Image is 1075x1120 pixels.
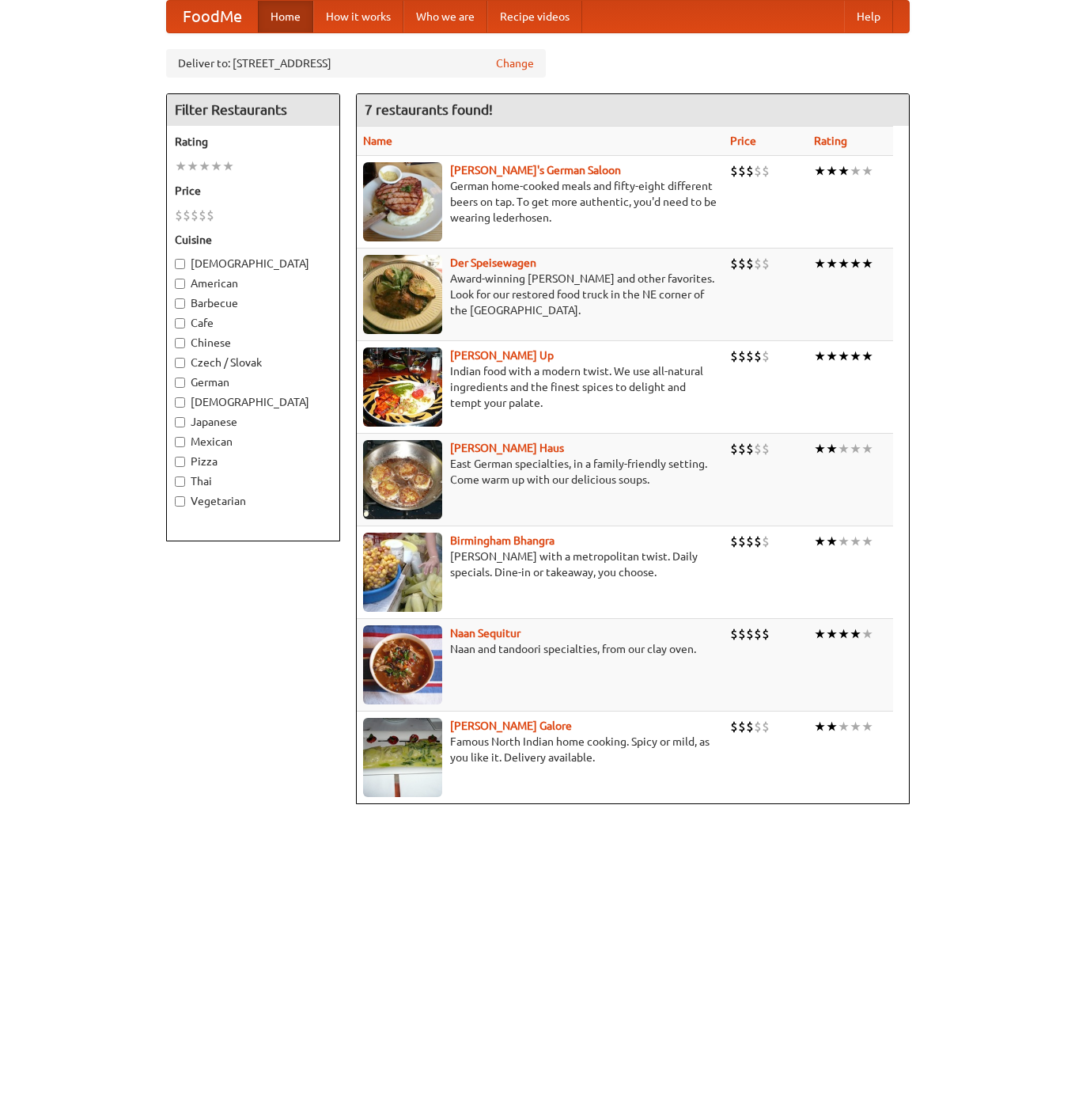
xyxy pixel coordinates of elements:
[175,279,185,289] input: American
[844,1,893,32] a: Help
[762,718,770,735] li: $
[175,374,331,390] label: German
[175,338,185,348] input: Chinese
[175,295,331,311] label: Barbecue
[746,347,754,365] li: $
[838,347,850,365] li: ★
[814,135,847,147] a: Rating
[175,318,185,328] input: Cafe
[450,627,520,640] a: Naan Sequitur
[175,183,331,199] h5: Price
[738,440,746,457] li: $
[730,135,756,147] a: Price
[450,164,621,177] a: [PERSON_NAME]'s German Saloon
[487,1,582,32] a: Recipe videos
[175,259,185,269] input: [DEMOGRAPHIC_DATA]
[363,178,717,226] p: German home-cooked meals and fifty-eight different beers on tap. To get more authentic, you'd nee...
[730,718,738,735] li: $
[175,496,185,507] input: Vegetarian
[363,135,392,147] a: Name
[754,255,762,272] li: $
[403,1,487,32] a: Who we are
[738,533,746,550] li: $
[746,625,754,643] li: $
[814,162,826,180] li: ★
[363,625,442,704] img: naansequitur.jpg
[826,625,838,643] li: ★
[175,493,331,509] label: Vegetarian
[175,355,331,370] label: Czech / Slovak
[730,162,738,180] li: $
[762,255,770,272] li: $
[838,625,850,643] li: ★
[762,440,770,457] li: $
[738,718,746,735] li: $
[175,476,185,487] input: Thai
[183,207,191,224] li: $
[199,158,210,175] li: ★
[730,255,738,272] li: $
[222,158,234,175] li: ★
[175,232,331,248] h5: Cuisine
[762,347,770,365] li: $
[450,442,564,454] a: [PERSON_NAME] Haus
[738,162,746,180] li: $
[850,347,861,365] li: ★
[175,437,185,447] input: Mexican
[496,55,534,71] a: Change
[175,417,185,427] input: Japanese
[838,440,850,457] li: ★
[814,440,826,457] li: ★
[838,162,850,180] li: ★
[363,533,442,612] img: bhangra.jpg
[730,440,738,457] li: $
[861,347,873,365] li: ★
[175,378,185,388] input: German
[826,347,838,365] li: ★
[746,162,754,180] li: $
[450,534,555,547] b: Birmingham Bhangra
[175,414,331,430] label: Japanese
[826,718,838,735] li: ★
[167,94,339,126] h4: Filter Restaurants
[167,1,258,32] a: FoodMe
[365,102,493,117] ng-pluralize: 7 restaurants found!
[738,625,746,643] li: $
[175,457,185,467] input: Pizza
[450,256,536,269] a: Der Speisewagen
[363,456,717,488] p: East German specialties, in a family-friendly setting. Come warm up with our delicious soups.
[187,158,199,175] li: ★
[175,315,331,331] label: Cafe
[730,533,738,550] li: $
[730,625,738,643] li: $
[363,347,442,427] img: curryup.jpg
[175,335,331,351] label: Chinese
[850,255,861,272] li: ★
[850,162,861,180] li: ★
[206,207,214,224] li: $
[850,533,861,550] li: ★
[814,255,826,272] li: ★
[838,718,850,735] li: ★
[450,719,572,732] b: [PERSON_NAME] Galore
[861,718,873,735] li: ★
[363,363,717,411] p: Indian food with a modern twist. We use all-natural ingredients and the finest spices to delight ...
[738,347,746,365] li: $
[814,533,826,550] li: ★
[738,255,746,272] li: $
[746,440,754,457] li: $
[861,533,873,550] li: ★
[850,440,861,457] li: ★
[838,533,850,550] li: ★
[730,347,738,365] li: $
[450,349,554,362] a: [PERSON_NAME] Up
[746,533,754,550] li: $
[861,440,873,457] li: ★
[746,255,754,272] li: $
[175,473,331,489] label: Thai
[814,347,826,365] li: ★
[861,625,873,643] li: ★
